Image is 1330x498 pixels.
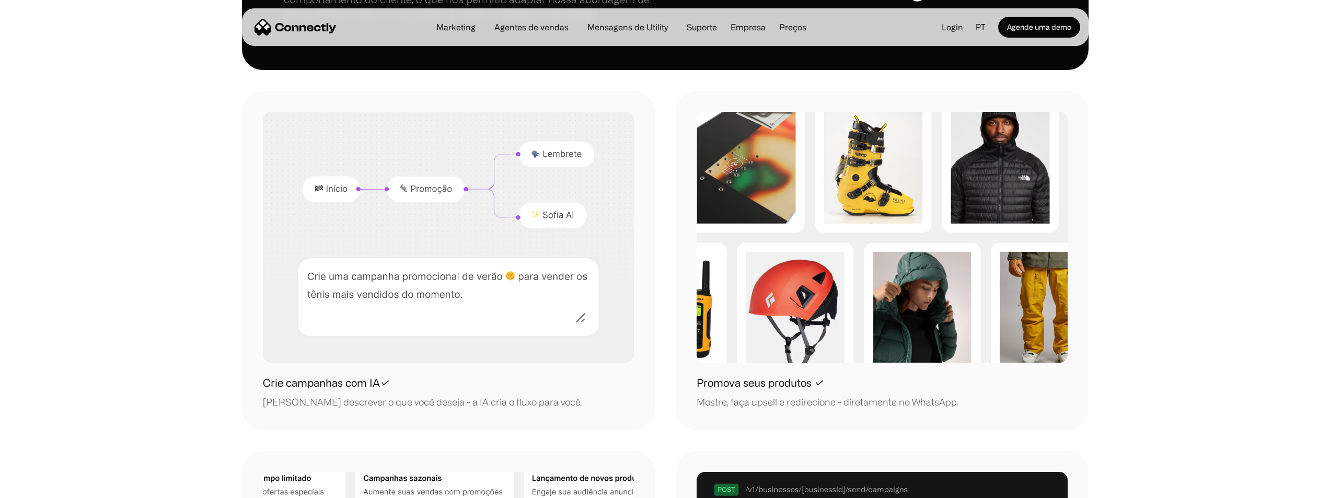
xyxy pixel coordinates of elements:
a: Agende uma demo [998,17,1080,38]
a: Marketing [428,23,484,31]
ul: Language list [21,480,63,494]
div: [PERSON_NAME] descrever o que você deseja - a IA cria o fluxo para você. [263,395,582,409]
div: Mostre, faça upsell e redirecione - diretamente no WhatsApp. [697,395,958,409]
a: Suporte [678,23,725,31]
a: Mensagens de Utility [579,23,676,31]
aside: Language selected: Português (Brasil) [10,479,63,494]
div: Empresa [727,20,769,34]
div: Empresa [731,20,766,34]
a: home [255,19,337,35]
h1: Crie campanhas com IA✓ [263,375,390,391]
a: Login [933,19,972,35]
a: Preços [771,23,815,31]
a: Agentes de vendas [486,23,577,31]
div: pt [976,19,986,35]
div: pt [972,19,998,35]
h1: Promova seus produtos ✓ [697,375,824,391]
